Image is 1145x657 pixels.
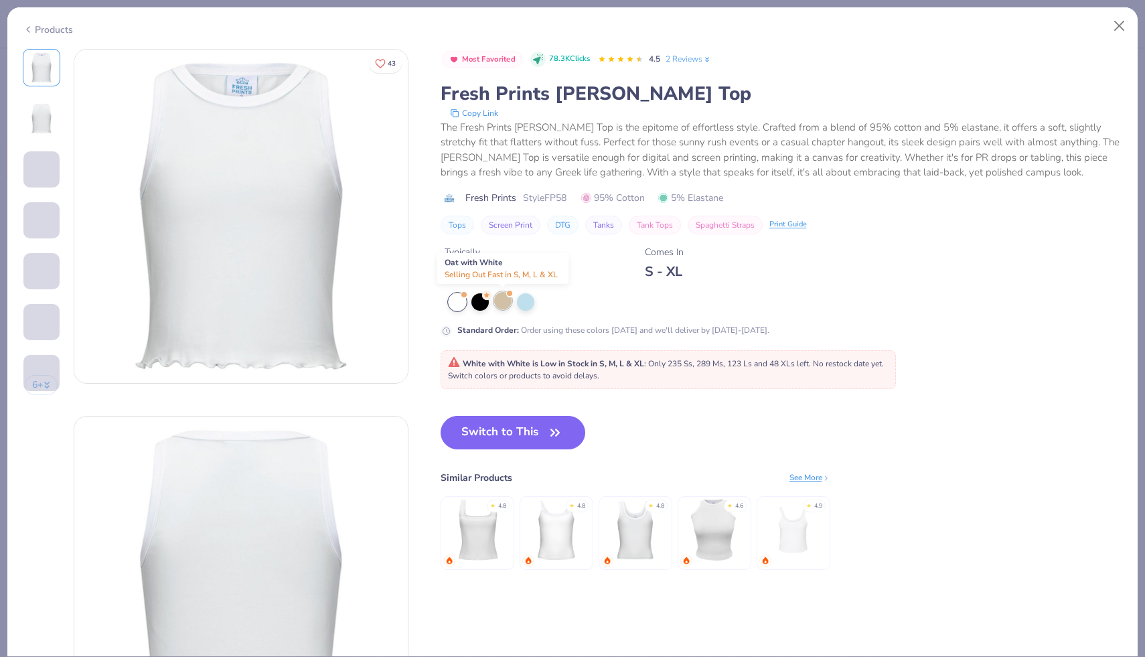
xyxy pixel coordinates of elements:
img: trending.gif [445,557,453,565]
img: User generated content [23,238,25,275]
img: Most Favorited sort [449,54,459,65]
img: Fresh Prints Sydney Square Neck Tank Top [445,498,509,562]
div: S - XL [645,263,684,280]
span: : Only 235 Ss, 289 Ms, 123 Ls and 48 XLs left. No restock date yet. Switch colors or products to ... [448,358,884,381]
img: trending.gif [524,557,532,565]
div: ★ [490,502,495,507]
img: Fresh Prints Sunset Blvd Ribbed Scoop Tank Top [603,498,667,562]
div: ★ [806,502,812,507]
div: Typically [445,245,554,259]
span: 78.3K Clicks [549,54,590,65]
button: copy to clipboard [446,106,502,120]
strong: Standard Order : [457,325,519,336]
div: See More [789,471,830,484]
strong: White with White is Low in Stock in S, M, L & XL [463,358,644,369]
div: 4.5 Stars [598,49,643,70]
div: 4.9 [814,502,822,511]
img: Fresh Prints Cali Camisole Top [524,498,588,562]
img: brand logo [441,193,459,204]
button: Tank Tops [629,216,681,234]
div: Comes In [645,245,684,259]
img: User generated content [23,391,25,427]
div: ★ [648,502,654,507]
span: Selling Out Fast in S, M, L & XL [445,269,558,280]
img: Front [25,52,58,84]
button: Tops [441,216,474,234]
div: Fresh Prints [PERSON_NAME] Top [441,81,1123,106]
div: ★ [569,502,575,507]
img: trending.gif [761,557,769,565]
button: Switch to This [441,416,586,449]
img: Bella Canvas Ladies' Micro Ribbed Scoop Tank [761,498,825,562]
img: Front [74,50,408,383]
button: Close [1107,13,1132,39]
span: Fresh Prints [465,191,516,205]
span: 4.5 [649,54,660,64]
img: trending.gif [603,557,611,565]
img: Back [25,102,58,135]
span: Most Favorited [462,56,516,63]
img: User generated content [23,340,25,376]
div: Similar Products [441,471,512,485]
div: 4.6 [735,502,743,511]
div: 4.8 [577,502,585,511]
div: Products [23,23,73,37]
div: 4.8 [656,502,664,511]
span: 43 [388,60,396,67]
div: Oat with White [437,253,569,284]
span: 5% Elastane [658,191,723,205]
button: Like [369,54,402,73]
div: 4.8 [498,502,506,511]
button: Screen Print [481,216,540,234]
div: Order using these colors [DATE] and we'll deliver by [DATE]-[DATE]. [457,324,769,336]
button: Spaghetti Straps [688,216,763,234]
span: Style FP58 [523,191,566,205]
button: Badge Button [442,51,523,68]
span: 95% Cotton [581,191,645,205]
div: Print Guide [769,219,807,230]
img: User generated content [23,289,25,325]
div: ★ [727,502,733,507]
a: 2 Reviews [666,53,712,65]
img: Fresh Prints Marilyn Tank Top [682,498,746,562]
img: User generated content [23,188,25,224]
div: The Fresh Prints [PERSON_NAME] Top is the epitome of effortless style. Crafted from a blend of 95... [441,120,1123,180]
img: trending.gif [682,557,690,565]
button: DTG [547,216,579,234]
button: Tanks [585,216,622,234]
